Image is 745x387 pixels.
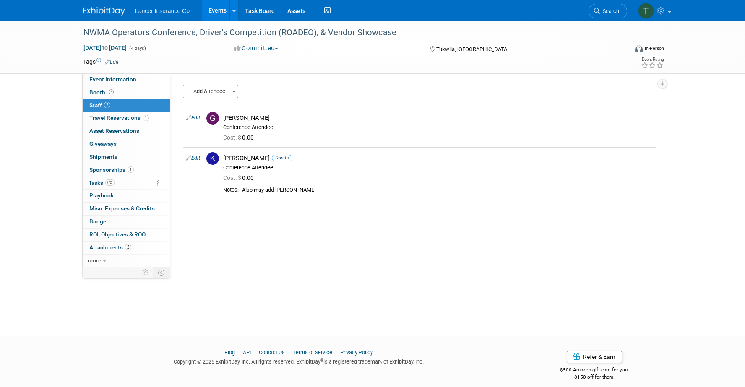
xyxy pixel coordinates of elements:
a: Sponsorships1 [83,164,170,177]
span: Shipments [89,153,117,160]
div: In-Person [644,45,664,52]
img: ExhibitDay [83,7,125,16]
span: Staff [89,102,110,109]
a: Edit [105,59,119,65]
span: Cost: $ [223,134,242,141]
td: Personalize Event Tab Strip [138,267,153,278]
span: Booth not reserved yet [107,89,115,95]
a: Terms of Service [293,349,332,356]
a: Contact Us [259,349,285,356]
div: Notes: [223,187,239,193]
div: [PERSON_NAME] [223,114,652,122]
a: Tasks0% [83,177,170,190]
span: Playbook [89,192,114,199]
span: Search [600,8,619,14]
a: Booth [83,86,170,99]
span: | [252,349,258,356]
span: Lancer Insurance Co [135,8,190,14]
span: [DATE] [DATE] [83,44,127,52]
span: | [286,349,292,356]
a: Edit [186,115,200,121]
a: Privacy Policy [340,349,373,356]
span: | [333,349,339,356]
span: ROI, Objectives & ROO [89,231,146,238]
span: Cost: $ [223,174,242,181]
a: Asset Reservations [83,125,170,138]
td: Tags [83,57,119,66]
span: | [236,349,242,356]
span: Asset Reservations [89,127,139,134]
div: $150 off for them. [527,374,662,381]
span: (4 days) [128,46,146,51]
img: Terrence Forrest [638,3,654,19]
span: 0% [105,179,115,186]
div: Also may add [PERSON_NAME] [242,187,652,194]
span: Onsite [272,155,292,161]
button: Add Attendee [183,85,230,98]
a: Giveaways [83,138,170,151]
div: Event Rating [641,57,664,62]
a: Event Information [83,73,170,86]
div: Conference Attendee [223,124,652,131]
div: NWMA Operators Conference, Driver's Competition (ROADEO), & Vendor Showcase [81,25,615,40]
span: Attachments [89,244,131,251]
a: Misc. Expenses & Credits [83,203,170,215]
span: Budget [89,218,108,225]
a: ROI, Objectives & ROO [83,229,170,241]
a: Refer & Earn [567,351,622,363]
span: Tukwila, [GEOGRAPHIC_DATA] [436,46,508,52]
a: Playbook [83,190,170,202]
a: API [243,349,251,356]
span: Booth [89,89,115,96]
img: K.jpg [206,152,219,165]
span: 0.00 [223,134,257,141]
span: Event Information [89,76,136,83]
div: $500 Amazon gift card for you, [527,361,662,380]
span: Sponsorships [89,166,134,173]
a: Shipments [83,151,170,164]
a: more [83,255,170,267]
span: to [101,44,109,51]
sup: ® [320,358,323,363]
a: Budget [83,216,170,228]
a: Attachments2 [83,242,170,254]
div: [PERSON_NAME] [223,154,652,162]
a: Travel Reservations1 [83,112,170,125]
span: more [88,257,101,264]
span: 0.00 [223,174,257,181]
span: Tasks [89,179,115,186]
span: Giveaways [89,140,117,147]
div: Event Format [578,44,664,56]
div: Copyright © 2025 ExhibitDay, Inc. All rights reserved. ExhibitDay is a registered trademark of Ex... [83,356,514,366]
button: Committed [232,44,281,53]
a: Edit [186,155,200,161]
span: 1 [143,115,149,121]
a: Blog [224,349,235,356]
a: Staff2 [83,99,170,112]
span: 2 [104,102,110,108]
span: 2 [125,244,131,250]
span: Travel Reservations [89,114,149,121]
div: Conference Attendee [223,164,652,171]
a: Search [589,4,627,18]
img: G.jpg [206,112,219,125]
td: Toggle Event Tabs [153,267,170,278]
img: Format-Inperson.png [635,45,643,52]
span: Misc. Expenses & Credits [89,205,155,212]
span: 1 [128,166,134,173]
